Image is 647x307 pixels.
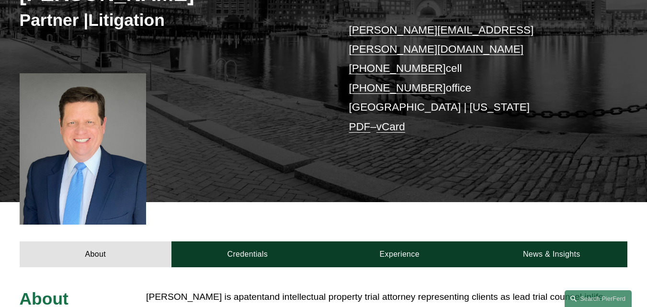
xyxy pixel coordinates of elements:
mh: patent [239,292,264,302]
a: vCard [376,121,405,133]
a: Credentials [171,241,323,268]
mh: Litigation [88,11,164,30]
p: cell office [GEOGRAPHIC_DATA] | [US_STATE] – [349,21,602,137]
a: News & Insights [476,241,628,268]
a: PDF [349,121,370,133]
a: Search this site [565,290,632,307]
a: [PHONE_NUMBER] [349,82,445,94]
h3: Partner | [20,10,324,31]
a: [PERSON_NAME][EMAIL_ADDRESS][PERSON_NAME][DOMAIN_NAME] [349,24,533,55]
a: Experience [323,241,476,268]
a: About [20,241,171,268]
a: [PHONE_NUMBER] [349,62,445,74]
